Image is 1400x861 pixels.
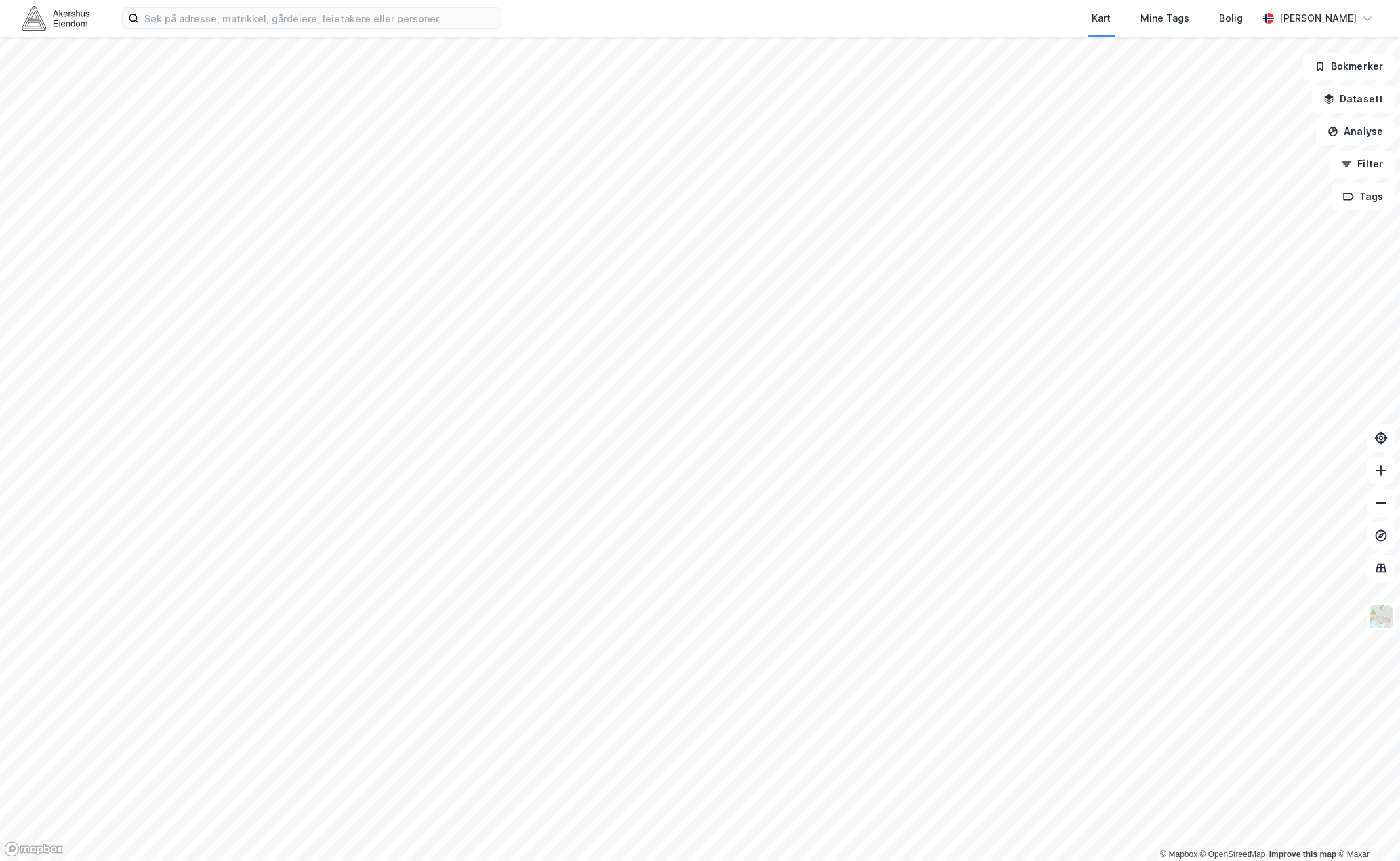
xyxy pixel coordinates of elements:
div: Kart [1092,10,1111,26]
a: OpenStreetMap [1200,849,1266,859]
a: Mapbox [1160,849,1197,859]
input: Søk på adresse, matrikkel, gårdeiere, leietakere eller personer [139,8,501,28]
div: Bolig [1219,10,1243,26]
button: Tags [1332,183,1395,210]
div: Mine Tags [1140,10,1189,26]
button: Bokmerker [1303,53,1395,80]
button: Analyse [1316,118,1395,145]
button: Datasett [1312,85,1395,113]
button: Filter [1330,151,1395,178]
img: Z [1368,604,1394,630]
div: [PERSON_NAME] [1279,10,1357,26]
a: Improve this map [1269,849,1336,859]
iframe: Chat Widget [1332,796,1400,861]
div: Kontrollprogram for chat [1332,796,1400,861]
img: akershus-eiendom-logo.9091f326c980b4bce74ccdd9f866810c.svg [22,6,89,30]
a: Mapbox homepage [4,841,64,857]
